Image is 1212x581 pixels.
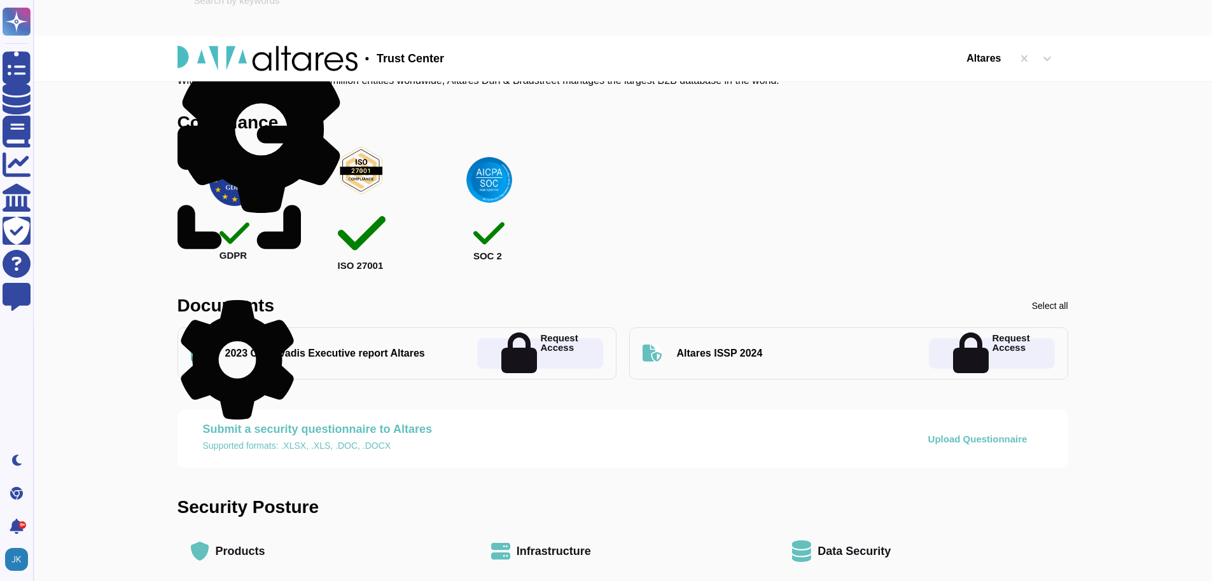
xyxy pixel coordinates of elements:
[216,545,265,557] div: Products
[203,423,830,437] h3: Submit a security questionnaire to Altares
[219,216,250,260] div: GDPR
[5,548,28,571] img: user
[540,333,578,373] p: Request Access
[178,46,358,71] img: Company Banner
[992,333,1029,373] p: Request Access
[225,347,425,360] div: 2023 Cybervadis Executive report Altares
[473,215,505,261] div: SOC 2
[338,206,386,271] div: ISO 27001
[178,114,279,132] div: Compliance
[203,441,830,450] p: Supported formats: .XLSX, .XLS, .DOC, .DOCX
[464,154,515,205] img: check
[178,498,319,516] div: Security Posture
[365,53,369,64] span: •
[3,545,37,573] button: user
[1032,301,1068,310] div: Select all
[677,347,763,360] div: Altares ISSP 2024
[178,297,274,315] div: Documents
[18,521,26,529] div: 9+
[336,145,387,196] img: check
[961,48,1006,69] div: Altares
[908,425,1048,453] button: Upload Questionnaire
[818,545,891,557] div: Data Security
[377,53,444,64] span: Trust Center
[517,545,591,557] div: Infrastructure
